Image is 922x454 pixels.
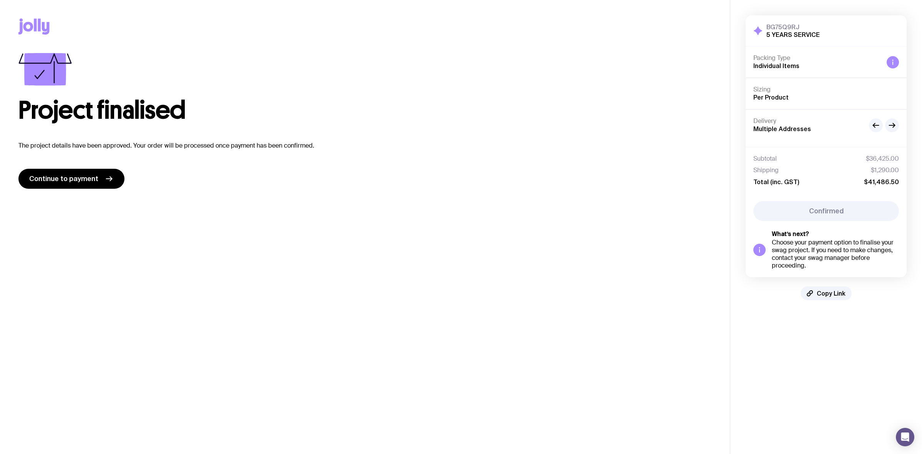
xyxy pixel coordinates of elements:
[753,94,789,101] span: Per Product
[753,62,799,69] span: Individual Items
[896,428,914,446] div: Open Intercom Messenger
[871,166,899,174] span: $1,290.00
[18,98,711,123] h1: Project finalised
[29,174,98,183] span: Continue to payment
[801,286,852,300] button: Copy Link
[18,169,124,189] a: Continue to payment
[817,289,846,297] span: Copy Link
[772,230,899,238] h5: What’s next?
[772,239,899,269] div: Choose your payment option to finalise your swag project. If you need to make changes, contact yo...
[753,155,777,163] span: Subtotal
[753,86,899,93] h4: Sizing
[766,23,820,31] h3: BG75Q9RJ
[753,201,899,221] button: Confirmed
[766,31,820,38] h2: 5 YEARS SERVICE
[753,166,779,174] span: Shipping
[866,155,899,163] span: $36,425.00
[753,117,863,125] h4: Delivery
[18,141,711,150] p: The project details have been approved. Your order will be processed once payment has been confir...
[753,125,811,132] span: Multiple Addresses
[753,54,881,62] h4: Packing Type
[864,178,899,186] span: $41,486.50
[753,178,799,186] span: Total (inc. GST)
